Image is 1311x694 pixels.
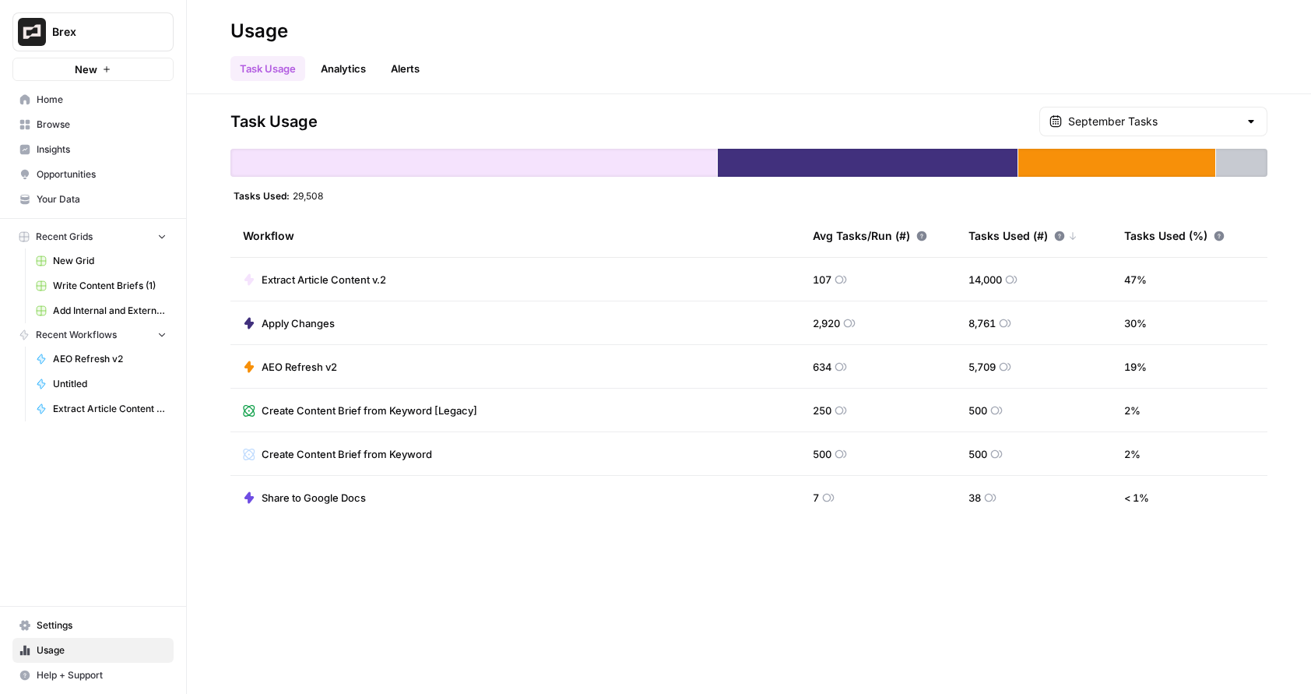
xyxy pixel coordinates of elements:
[75,62,97,77] span: New
[230,19,288,44] div: Usage
[29,372,174,396] a: Untitled
[243,359,337,375] a: AEO Refresh v2
[1124,490,1149,506] span: < 1 %
[29,273,174,298] a: Write Content Briefs (1)
[12,162,174,187] a: Opportunities
[29,248,174,273] a: New Grid
[29,298,174,323] a: Add Internal and External Links
[968,403,987,418] span: 500
[29,396,174,421] a: Extract Article Content v.2
[1124,359,1147,375] span: 19 %
[1124,315,1147,331] span: 30 %
[12,638,174,663] a: Usage
[12,225,174,248] button: Recent Grids
[262,403,477,418] span: Create Content Brief from Keyword [Legacy]
[12,58,174,81] button: New
[12,663,174,688] button: Help + Support
[1068,114,1239,129] input: September Tasks
[968,214,1077,257] div: Tasks Used (#)
[813,446,831,462] span: 500
[813,214,927,257] div: Avg Tasks/Run (#)
[813,272,831,287] span: 107
[968,315,996,331] span: 8,761
[813,315,840,331] span: 2,920
[968,272,1002,287] span: 14,000
[813,490,819,506] span: 7
[230,111,318,132] span: Task Usage
[12,323,174,347] button: Recent Workflows
[12,112,174,137] a: Browse
[262,446,432,462] span: Create Content Brief from Keyword
[813,359,831,375] span: 634
[243,490,366,506] a: Share to Google Docs
[37,167,167,181] span: Opportunities
[53,254,167,268] span: New Grid
[262,359,337,375] span: AEO Refresh v2
[12,137,174,162] a: Insights
[36,230,93,244] span: Recent Grids
[230,56,305,81] a: Task Usage
[243,214,788,257] div: Workflow
[243,315,335,331] a: Apply Changes
[1124,214,1225,257] div: Tasks Used (%)
[52,24,146,40] span: Brex
[968,446,987,462] span: 500
[37,618,167,632] span: Settings
[1124,403,1141,418] span: 2 %
[813,403,831,418] span: 250
[262,315,335,331] span: Apply Changes
[37,93,167,107] span: Home
[53,279,167,293] span: Write Content Briefs (1)
[968,490,981,506] span: 38
[262,272,386,287] span: Extract Article Content v.2
[18,18,46,46] img: Brex Logo
[293,189,323,202] span: 29,508
[53,377,167,391] span: Untitled
[234,189,290,202] span: Tasks Used:
[37,192,167,206] span: Your Data
[37,118,167,132] span: Browse
[1124,272,1147,287] span: 47 %
[37,643,167,657] span: Usage
[243,272,386,287] a: Extract Article Content v.2
[311,56,375,81] a: Analytics
[53,402,167,416] span: Extract Article Content v.2
[12,613,174,638] a: Settings
[53,304,167,318] span: Add Internal and External Links
[262,490,366,506] span: Share to Google Docs
[12,187,174,212] a: Your Data
[968,359,996,375] span: 5,709
[37,668,167,682] span: Help + Support
[381,56,429,81] a: Alerts
[29,347,174,372] a: AEO Refresh v2
[1124,446,1141,462] span: 2 %
[12,12,174,51] button: Workspace: Brex
[36,328,117,342] span: Recent Workflows
[53,352,167,366] span: AEO Refresh v2
[37,143,167,157] span: Insights
[12,87,174,112] a: Home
